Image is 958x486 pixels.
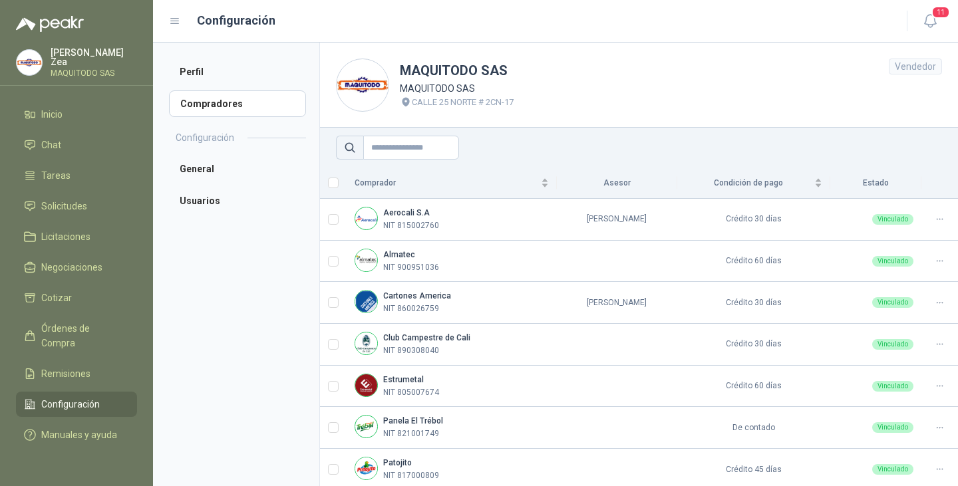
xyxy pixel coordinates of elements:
[169,59,306,85] a: Perfil
[383,219,439,232] p: NIT 815002760
[16,392,137,417] a: Configuración
[677,407,830,449] td: De contado
[872,422,913,433] div: Vinculado
[355,332,377,354] img: Company Logo
[41,168,71,183] span: Tareas
[169,90,306,117] a: Compradores
[355,374,377,396] img: Company Logo
[872,464,913,475] div: Vinculado
[383,458,412,467] b: Patojito
[872,381,913,392] div: Vinculado
[383,333,470,342] b: Club Campestre de Cali
[931,6,950,19] span: 11
[872,214,913,225] div: Vinculado
[383,469,439,482] p: NIT 817000809
[41,291,72,305] span: Cotizar
[16,361,137,386] a: Remisiones
[16,316,137,356] a: Órdenes de Compra
[677,168,830,199] th: Condición de pago
[41,397,100,412] span: Configuración
[918,9,942,33] button: 11
[347,168,557,199] th: Comprador
[872,339,913,350] div: Vinculado
[355,177,538,189] span: Comprador
[16,16,84,32] img: Logo peakr
[355,249,377,271] img: Company Logo
[16,132,137,158] a: Chat
[169,156,306,182] a: General
[17,50,42,75] img: Company Logo
[677,199,830,241] td: Crédito 30 días
[51,48,137,66] p: [PERSON_NAME] Zea
[16,285,137,310] a: Cotizar
[16,422,137,447] a: Manuales y ayuda
[169,187,306,214] a: Usuarios
[685,177,812,189] span: Condición de pago
[197,11,275,30] h1: Configuración
[355,457,377,479] img: Company Logo
[41,138,61,152] span: Chat
[383,250,415,259] b: Almatec
[337,59,389,111] img: Company Logo
[557,199,678,241] td: [PERSON_NAME]
[383,416,443,425] b: Panela El Trébol
[830,168,921,199] th: Estado
[557,168,678,199] th: Asesor
[16,193,137,219] a: Solicitudes
[400,61,514,81] h1: MAQUITODO SAS
[176,130,234,145] h2: Configuración
[412,96,514,109] p: CALLE 25 NORTE # 2CN-17
[355,416,377,437] img: Company Logo
[16,255,137,280] a: Negociaciones
[383,208,430,217] b: Aerocali S.A
[677,241,830,283] td: Crédito 60 días
[383,375,424,384] b: Estrumetal
[41,427,117,442] span: Manuales y ayuda
[383,344,439,357] p: NIT 890308040
[872,297,913,308] div: Vinculado
[355,207,377,229] img: Company Logo
[41,107,63,122] span: Inicio
[889,59,942,74] div: Vendedor
[383,261,439,274] p: NIT 900951036
[16,163,137,188] a: Tareas
[383,303,439,315] p: NIT 860026759
[557,282,678,324] td: [PERSON_NAME]
[41,229,90,244] span: Licitaciones
[16,102,137,127] a: Inicio
[16,224,137,249] a: Licitaciones
[383,291,451,301] b: Cartones America
[383,386,439,399] p: NIT 805007674
[677,282,830,324] td: Crédito 30 días
[355,291,377,312] img: Company Logo
[872,256,913,267] div: Vinculado
[400,81,514,96] p: MAQUITODO SAS
[41,321,124,350] span: Órdenes de Compra
[677,366,830,408] td: Crédito 60 días
[41,260,102,275] span: Negociaciones
[677,324,830,366] td: Crédito 30 días
[51,69,137,77] p: MAQUITODO SAS
[383,427,439,440] p: NIT 821001749
[41,366,90,381] span: Remisiones
[41,199,87,213] span: Solicitudes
